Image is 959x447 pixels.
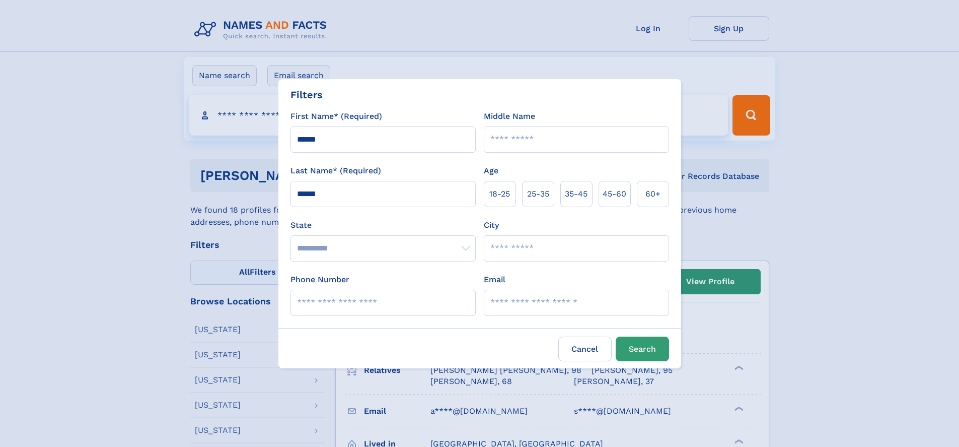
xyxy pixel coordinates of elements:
label: Phone Number [290,274,349,286]
label: Email [484,274,505,286]
label: Cancel [558,337,612,361]
span: 18‑25 [489,188,510,200]
span: 25‑35 [527,188,549,200]
button: Search [616,337,669,361]
label: Last Name* (Required) [290,165,381,177]
span: 60+ [645,188,660,200]
div: Filters [290,87,323,102]
label: Middle Name [484,110,535,122]
label: Age [484,165,498,177]
span: 45‑60 [603,188,626,200]
label: City [484,219,499,231]
label: First Name* (Required) [290,110,382,122]
label: State [290,219,476,231]
span: 35‑45 [565,188,587,200]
